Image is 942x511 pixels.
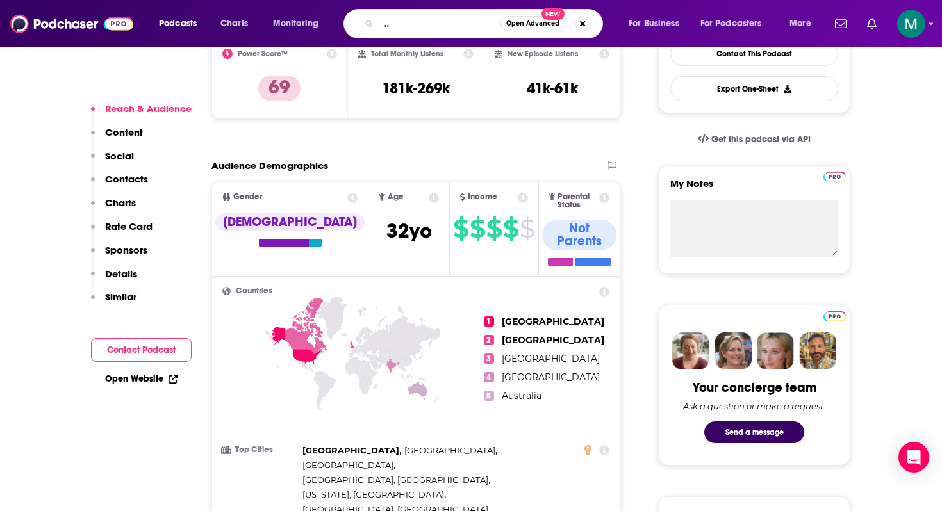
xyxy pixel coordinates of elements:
h3: 181k-269k [382,79,450,98]
p: Rate Card [105,220,153,232]
span: $ [453,218,468,239]
button: open menu [781,13,827,34]
p: Contacts [105,173,148,185]
span: [GEOGRAPHIC_DATA] [502,334,604,346]
h2: Power Score™ [238,49,288,58]
img: Jules Profile [757,332,794,369]
div: Open Intercom Messenger [898,442,929,473]
span: , [302,443,401,458]
span: 2 [484,335,494,345]
span: [GEOGRAPHIC_DATA] [502,371,600,383]
p: Charts [105,197,136,209]
p: Similar [105,291,136,303]
img: Sydney Profile [672,332,709,369]
h2: Audience Demographics [211,159,328,172]
span: , [302,473,490,487]
span: 1 [484,316,494,327]
span: Monitoring [273,15,318,33]
span: [GEOGRAPHIC_DATA] [502,353,600,364]
span: [GEOGRAPHIC_DATA] [302,460,393,470]
button: Social [91,150,134,174]
span: Income [468,193,497,201]
span: For Podcasters [700,15,762,33]
p: Sponsors [105,244,147,256]
a: Contact This Podcast [670,41,838,66]
div: [DEMOGRAPHIC_DATA] [215,213,365,231]
button: Reach & Audience [91,102,192,126]
span: Get this podcast via API [711,134,811,145]
a: Pro website [823,170,846,182]
h2: Total Monthly Listens [371,49,443,58]
a: Get this podcast via API [688,124,821,155]
button: open menu [620,13,695,34]
button: Open AdvancedNew [500,16,565,31]
img: Podchaser - Follow, Share and Rate Podcasts [10,12,133,36]
a: Pro website [823,309,846,321]
button: Show profile menu [897,10,925,38]
span: Parental Status [558,193,597,209]
button: Contacts [91,173,148,197]
span: Countries [236,287,272,295]
a: Open Website [105,373,178,384]
span: , [302,458,395,473]
button: Export One-Sheet [670,76,838,101]
img: User Profile [897,10,925,38]
span: [GEOGRAPHIC_DATA] [302,445,399,455]
span: Podcasts [159,15,197,33]
button: Content [91,126,143,150]
span: 5 [484,391,494,401]
p: Details [105,268,137,280]
h2: New Episode Listens [508,49,578,58]
button: Contact Podcast [91,338,192,362]
span: Open Advanced [506,20,559,27]
span: , [302,487,446,502]
p: Reach & Audience [105,102,192,115]
span: More [789,15,811,33]
span: [GEOGRAPHIC_DATA], [GEOGRAPHIC_DATA] [302,474,488,485]
input: Search podcasts, credits, & more... [379,13,500,34]
span: $ [470,218,485,239]
img: Barbara Profile [715,332,752,369]
span: 3 [484,353,494,364]
img: Podchaser Pro [823,172,846,182]
button: Send a message [704,421,804,443]
p: 69 [258,76,301,101]
a: Show notifications dropdown [830,13,852,35]
p: Content [105,126,143,138]
button: open menu [264,13,335,34]
button: Charts [91,197,136,220]
span: Australia [502,390,541,401]
h3: Top Cities [222,446,297,454]
span: Age [388,193,404,201]
div: Not Parents [542,220,616,250]
span: , [404,443,497,458]
a: Charts [212,13,256,34]
div: Ask a question or make a request. [683,401,825,411]
button: Rate Card [91,220,153,244]
p: Social [105,150,134,162]
span: [US_STATE], [GEOGRAPHIC_DATA] [302,489,444,499]
span: 4 [484,372,494,382]
button: open menu [692,13,781,34]
button: Sponsors [91,244,147,268]
a: Show notifications dropdown [862,13,882,35]
span: [GEOGRAPHIC_DATA] [404,445,495,455]
span: $ [503,218,518,239]
button: Details [91,268,137,291]
img: Podchaser Pro [823,311,846,321]
img: Jon Profile [799,332,836,369]
label: My Notes [670,177,838,200]
span: 32 yo [386,218,432,243]
span: $ [486,218,502,239]
button: Similar [91,291,136,314]
span: For Business [629,15,679,33]
span: Gender [233,193,262,201]
h3: 41k-61k [527,79,578,98]
span: $ [520,218,534,239]
span: New [541,8,565,20]
span: Charts [220,15,248,33]
button: open menu [150,13,213,34]
span: Logged in as milan.penny [897,10,925,38]
span: [GEOGRAPHIC_DATA] [502,316,604,327]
